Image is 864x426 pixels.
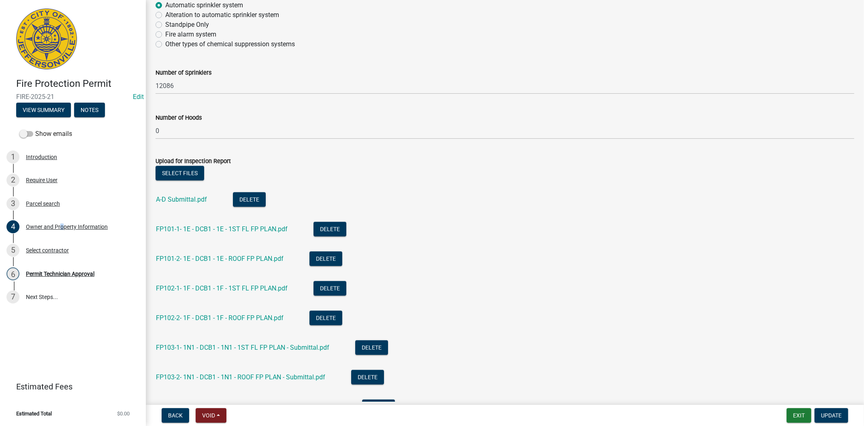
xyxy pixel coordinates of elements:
div: Permit Technician Approval [26,271,94,277]
button: Delete [362,400,395,414]
button: Back [162,408,189,423]
div: 6 [6,267,19,280]
wm-modal-confirm: Delete Document [309,256,342,263]
div: 4 [6,220,19,233]
button: Exit [787,408,811,423]
div: 5 [6,244,19,257]
a: FP103-1- 1N1 - DCB1 - 1N1 - 1ST FL FP PLAN - Submittal.pdf [156,344,329,351]
a: FP101-1- 1E - DCB1 - 1E - 1ST FL FP PLAN.pdf [156,225,288,233]
div: Require User [26,177,58,183]
a: FP102-2- 1F - DCB1 - 1F - ROOF FP PLAN.pdf [156,314,284,322]
label: Number of Hoods [156,115,202,121]
wm-modal-confirm: Delete Document [309,315,342,323]
div: 1 [6,151,19,164]
button: Select files [156,166,204,181]
div: 2 [6,174,19,187]
button: Delete [309,311,342,325]
wm-modal-confirm: Edit Application Number [133,93,144,101]
div: 7 [6,290,19,303]
button: Delete [314,281,346,296]
label: Number of Sprinklers [156,70,211,76]
button: Delete [233,192,266,207]
span: $0.00 [117,411,130,416]
button: Update [815,408,848,423]
span: Back [168,412,183,419]
div: Owner and Property Information [26,224,108,230]
wm-modal-confirm: Delete Document [314,285,346,293]
label: Standpipe Only [165,20,209,30]
button: Notes [74,103,105,117]
label: Other types of chemical suppression systems [165,39,295,49]
span: Update [821,412,842,419]
a: FP102-1- 1F - DCB1 - 1F - 1ST FL FP PLAN.pdf [156,284,288,292]
label: Upload for Inspection Report [156,159,231,164]
button: Delete [309,252,342,266]
div: Introduction [26,154,57,160]
button: View Summary [16,103,71,117]
label: Fire alarm system [165,30,216,39]
label: Alteration to automatic sprinkler system [165,10,279,20]
button: Delete [314,222,346,237]
div: 3 [6,197,19,210]
wm-modal-confirm: Delete Document [233,196,266,204]
a: Estimated Fees [6,379,133,395]
button: Delete [351,370,384,385]
button: Delete [355,340,388,355]
wm-modal-confirm: Notes [74,107,105,114]
a: FP101-2- 1E - DCB1 - 1E - ROOF FP PLAN.pdf [156,255,284,262]
wm-modal-confirm: Summary [16,107,71,114]
span: Estimated Total [16,411,52,416]
wm-modal-confirm: Delete Document [351,374,384,382]
div: Parcel search [26,201,60,207]
a: Edit [133,93,144,101]
button: Void [196,408,226,423]
a: FP103-2- 1N1 - DCB1 - 1N1 - ROOF FP PLAN - Submittal.pdf [156,373,325,381]
wm-modal-confirm: Delete Document [314,226,346,234]
span: Void [202,412,215,419]
div: Select contractor [26,247,69,253]
img: City of Jeffersonville, Indiana [16,9,77,69]
h4: Fire Protection Permit [16,78,139,90]
a: A-D Submittal.pdf [156,196,207,203]
span: FIRE-2025-21 [16,93,130,101]
wm-modal-confirm: Delete Document [355,344,388,352]
label: Automatic sprinkler system [165,0,243,10]
label: Show emails [19,129,72,139]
